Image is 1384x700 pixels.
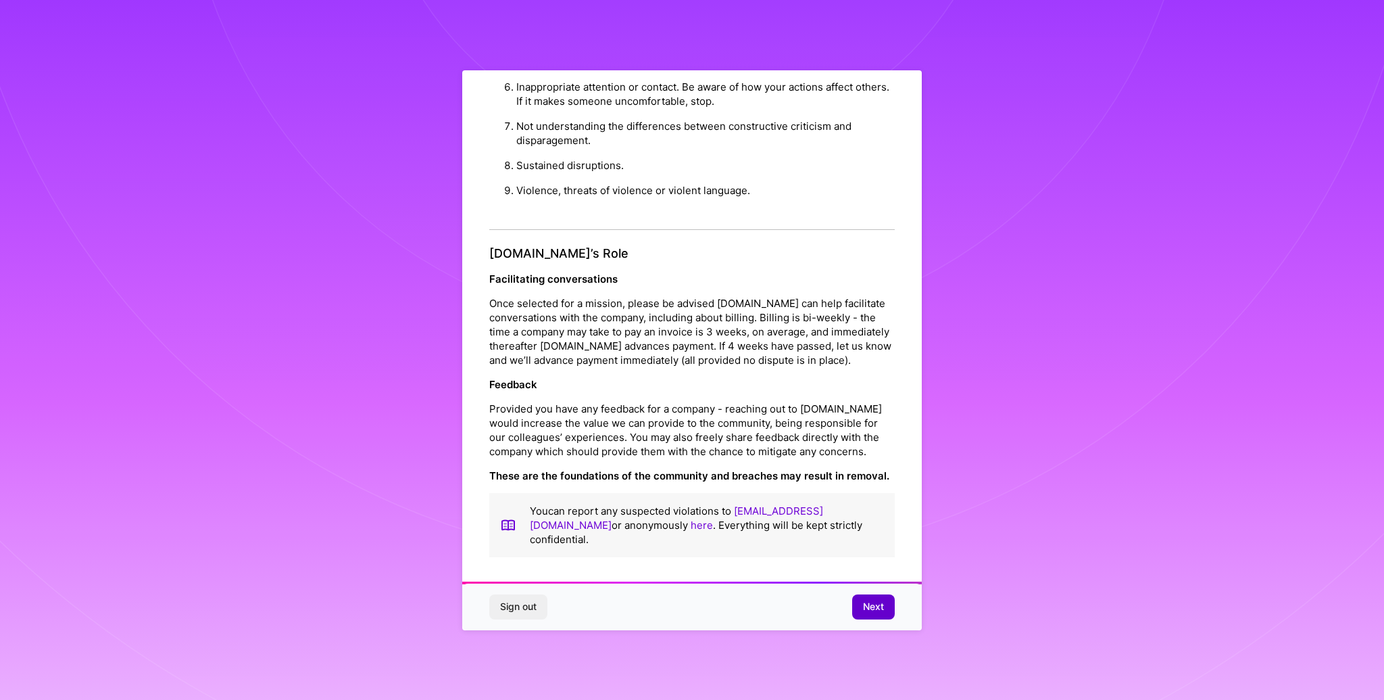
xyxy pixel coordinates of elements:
a: here [691,519,713,532]
strong: Facilitating conversations [489,273,618,285]
p: Provided you have any feedback for a company - reaching out to [DOMAIN_NAME] would increase the v... [489,402,895,459]
strong: Feedback [489,378,537,391]
button: Sign out [489,594,547,619]
button: Next [852,594,895,619]
a: [EMAIL_ADDRESS][DOMAIN_NAME] [530,505,823,532]
span: Sign out [500,600,537,613]
p: Once selected for a mission, please be advised [DOMAIN_NAME] can help facilitate conversations wi... [489,296,895,367]
li: Inappropriate attention or contact. Be aware of how your actions affect others. If it makes someo... [516,74,895,114]
li: Not understanding the differences between constructive criticism and disparagement. [516,114,895,153]
strong: These are the foundations of the community and breaches may result in removal. [489,469,889,482]
h4: [DOMAIN_NAME]’s Role [489,246,895,261]
li: Sustained disruptions. [516,153,895,178]
span: Next [863,600,884,613]
img: book icon [500,504,516,546]
li: Violence, threats of violence or violent language. [516,178,895,203]
p: You can report any suspected violations to or anonymously . Everything will be kept strictly conf... [530,504,884,546]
